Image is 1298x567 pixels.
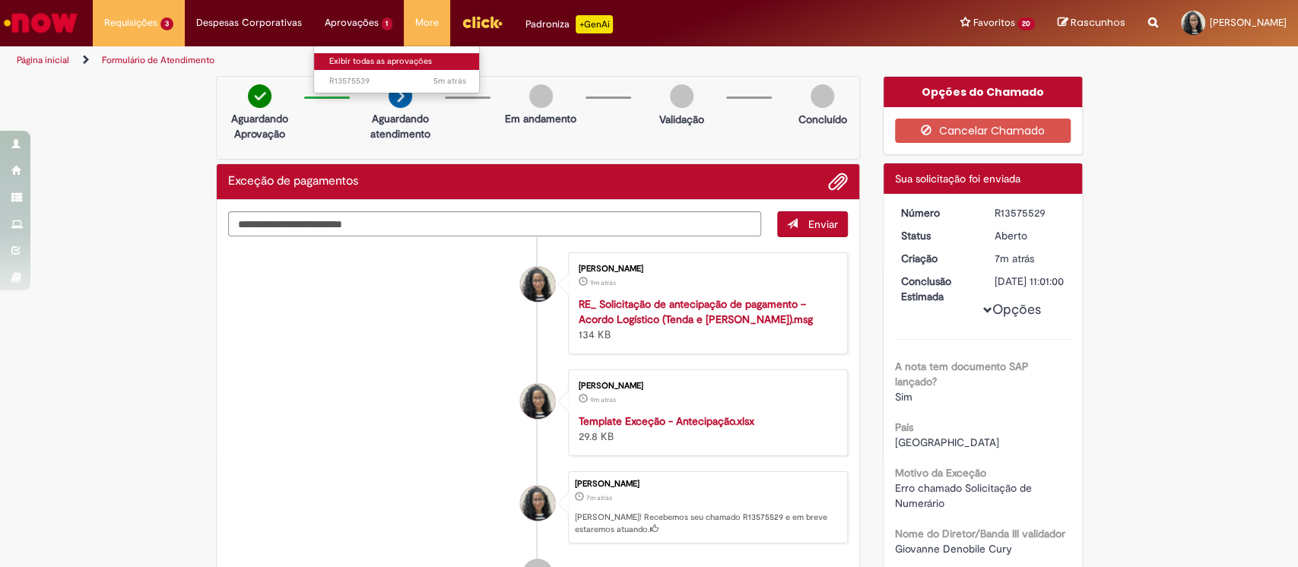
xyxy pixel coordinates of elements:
[811,84,834,108] img: img-circle-grey.png
[890,228,983,243] dt: Status
[590,278,616,287] span: 9m atrás
[884,77,1082,107] div: Opções do Chamado
[590,278,616,287] time: 29/09/2025 09:59:46
[325,15,379,30] span: Aprovações
[895,172,1020,185] span: Sua solicitação foi enviada
[895,420,913,434] b: País
[590,395,616,404] span: 9m atrás
[798,112,846,127] p: Concluído
[895,527,1065,540] b: Nome do Diretor/Banda III validador
[17,54,69,66] a: Página inicial
[102,54,214,66] a: Formulário de Atendimento
[895,360,1029,388] b: A nota tem documento SAP lançado?
[828,172,848,192] button: Adicionar anexos
[895,466,986,480] b: Motivo da Exceção
[228,471,849,544] li: Victoria Ribeiro Vergilio
[579,414,754,428] a: Template Exceção - Antecipação.xlsx
[995,228,1065,243] div: Aberto
[590,395,616,404] time: 29/09/2025 09:59:42
[659,112,704,127] p: Validação
[670,84,693,108] img: img-circle-grey.png
[777,211,848,237] button: Enviar
[329,75,466,87] span: R13575539
[433,75,466,87] time: 29/09/2025 10:03:26
[363,111,437,141] p: Aguardando atendimento
[520,486,555,521] div: Victoria Ribeiro Vergilio
[1017,17,1035,30] span: 20
[890,251,983,266] dt: Criação
[104,15,157,30] span: Requisições
[11,46,854,74] ul: Trilhas de página
[890,205,983,220] dt: Número
[314,53,481,70] a: Exibir todas as aprovações
[248,84,271,108] img: check-circle-green.png
[228,211,762,237] textarea: Digite sua mensagem aqui...
[895,119,1071,143] button: Cancelar Chamado
[389,84,412,108] img: arrow-next.png
[382,17,393,30] span: 1
[575,480,839,489] div: [PERSON_NAME]
[160,17,173,30] span: 3
[586,493,612,502] span: 7m atrás
[462,11,503,33] img: click_logo_yellow_360x200.png
[1071,15,1125,30] span: Rascunhos
[995,251,1065,266] div: 29/09/2025 10:00:57
[579,264,832,274] div: [PERSON_NAME]
[808,217,838,231] span: Enviar
[995,252,1034,265] span: 7m atrás
[529,84,553,108] img: img-circle-grey.png
[1210,16,1287,29] span: [PERSON_NAME]
[575,512,839,535] p: [PERSON_NAME]! Recebemos seu chamado R13575529 e em breve estaremos atuando.
[995,205,1065,220] div: R13575529
[520,384,555,419] div: Victoria Ribeiro Vergilio
[196,15,302,30] span: Despesas Corporativas
[415,15,439,30] span: More
[505,111,576,126] p: Em andamento
[314,73,481,90] a: Aberto R13575539 :
[520,267,555,302] div: Victoria Ribeiro Vergilio
[579,297,813,326] a: RE_ Solicitação de antecipação de pagamento – Acordo Logístico (Tenda e [PERSON_NAME]).msg
[890,274,983,304] dt: Conclusão Estimada
[895,542,1012,556] span: Giovanne Denobile Cury
[228,175,358,188] h2: Exceção de pagamentos Histórico de tíquete
[995,252,1034,265] time: 29/09/2025 10:00:57
[579,413,832,444] div: 29.8 KB
[973,15,1014,30] span: Favoritos
[586,493,612,502] time: 29/09/2025 10:00:57
[895,390,912,404] span: Sim
[895,436,999,449] span: [GEOGRAPHIC_DATA]
[576,15,613,33] p: +GenAi
[995,274,1065,289] div: [DATE] 11:01:00
[433,75,466,87] span: 5m atrás
[579,382,832,391] div: [PERSON_NAME]
[895,481,1035,510] span: Erro chamado Solicitação de Numerário
[223,111,297,141] p: Aguardando Aprovação
[313,46,481,93] ul: Aprovações
[525,15,613,33] div: Padroniza
[2,8,80,38] img: ServiceNow
[1058,16,1125,30] a: Rascunhos
[579,296,832,342] div: 134 KB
